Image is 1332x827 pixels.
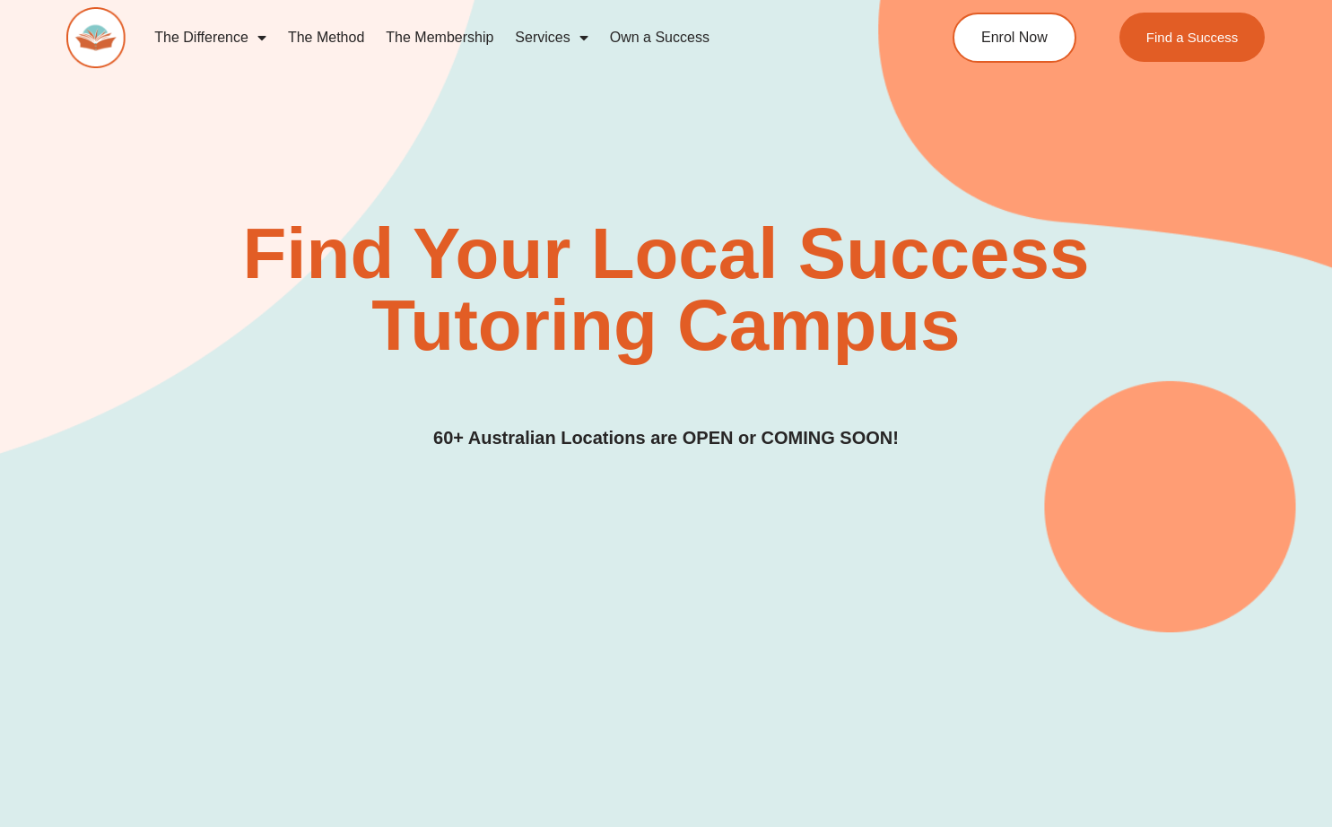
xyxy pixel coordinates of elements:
[433,424,899,452] h3: 60+ Australian Locations are OPEN or COMING SOON!
[1119,13,1266,62] a: Find a Success
[144,17,884,58] nav: Menu
[277,17,375,58] a: The Method
[1146,30,1239,44] span: Find a Success
[599,17,720,58] a: Own a Success
[953,13,1076,63] a: Enrol Now
[144,17,277,58] a: The Difference
[193,218,1140,361] h2: Find Your Local Success Tutoring Campus
[375,17,504,58] a: The Membership
[504,17,598,58] a: Services
[981,30,1048,45] span: Enrol Now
